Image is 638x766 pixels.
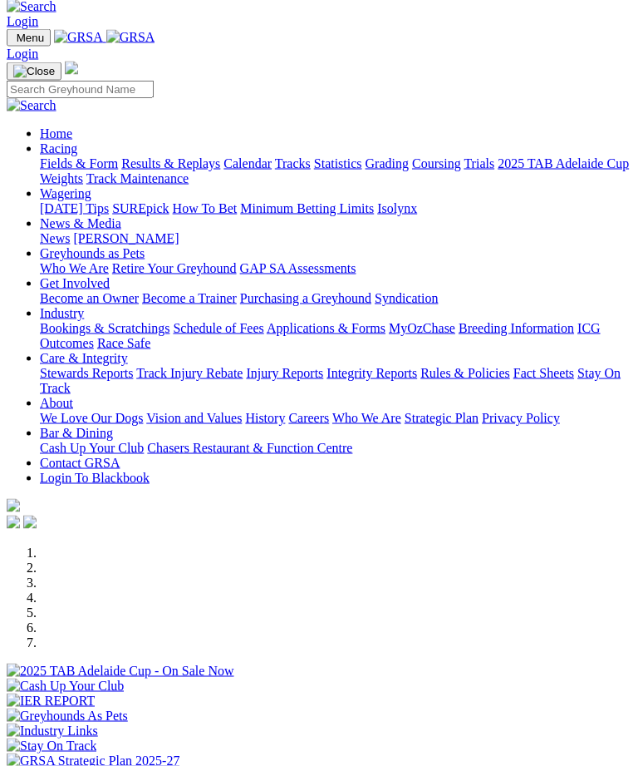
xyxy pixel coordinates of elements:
[17,32,44,44] span: Menu
[40,186,91,200] a: Wagering
[136,366,243,380] a: Track Injury Rebate
[40,171,83,185] a: Weights
[267,321,385,335] a: Applications & Forms
[40,411,143,425] a: We Love Our Dogs
[513,366,574,380] a: Fact Sheets
[40,231,70,245] a: News
[142,291,237,305] a: Become a Trainer
[40,321,169,335] a: Bookings & Scratchings
[173,201,238,215] a: How To Bet
[314,156,362,170] a: Statistics
[40,231,631,246] div: News & Media
[7,724,98,739] img: Industry Links
[240,291,371,305] a: Purchasing a Greyhound
[40,321,631,351] div: Industry
[40,366,133,380] a: Stewards Reports
[326,366,417,380] a: Integrity Reports
[40,366,621,395] a: Stay On Track
[40,396,73,410] a: About
[223,156,272,170] a: Calendar
[332,411,401,425] a: Who We Are
[275,156,311,170] a: Tracks
[23,516,37,529] img: twitter.svg
[40,321,601,350] a: ICG Outcomes
[40,291,139,305] a: Become an Owner
[40,261,109,275] a: Who We Are
[40,351,128,365] a: Care & Integrity
[377,201,417,215] a: Isolynx
[40,411,631,426] div: About
[40,156,631,186] div: Racing
[146,411,242,425] a: Vision and Values
[40,426,113,440] a: Bar & Dining
[245,411,285,425] a: History
[366,156,409,170] a: Grading
[498,156,629,170] a: 2025 TAB Adelaide Cup
[405,411,478,425] a: Strategic Plan
[40,276,110,290] a: Get Involved
[40,216,121,230] a: News & Media
[7,679,124,694] img: Cash Up Your Club
[40,366,631,396] div: Care & Integrity
[246,366,323,380] a: Injury Reports
[121,156,220,170] a: Results & Replays
[86,171,189,185] a: Track Maintenance
[482,411,560,425] a: Privacy Policy
[112,261,237,275] a: Retire Your Greyhound
[240,261,356,275] a: GAP SA Assessments
[7,709,128,724] img: Greyhounds As Pets
[40,456,120,470] a: Contact GRSA
[7,499,20,512] img: logo-grsa-white.png
[106,30,155,45] img: GRSA
[7,516,20,529] img: facebook.svg
[40,471,150,485] a: Login To Blackbook
[65,62,78,75] img: logo-grsa-white.png
[464,156,494,170] a: Trials
[412,156,461,170] a: Coursing
[147,441,352,455] a: Chasers Restaurant & Function Centre
[7,14,38,28] a: Login
[288,411,329,425] a: Careers
[97,336,150,350] a: Race Safe
[40,141,77,156] a: Racing
[7,81,154,98] input: Search
[40,306,84,320] a: Industry
[375,291,438,305] a: Syndication
[7,98,56,113] img: Search
[73,231,179,245] a: [PERSON_NAME]
[40,291,631,306] div: Get Involved
[7,47,38,61] a: Login
[7,739,96,754] img: Stay On Track
[40,441,144,455] a: Cash Up Your Club
[40,441,631,456] div: Bar & Dining
[389,321,455,335] a: MyOzChase
[7,62,61,81] button: Toggle navigation
[7,29,51,47] button: Toggle navigation
[13,65,55,78] img: Close
[7,664,234,679] img: 2025 TAB Adelaide Cup - On Sale Now
[240,201,374,215] a: Minimum Betting Limits
[173,321,263,335] a: Schedule of Fees
[40,126,72,141] a: Home
[420,366,510,380] a: Rules & Policies
[459,321,574,335] a: Breeding Information
[40,246,145,260] a: Greyhounds as Pets
[112,201,169,215] a: SUREpick
[54,30,103,45] img: GRSA
[40,201,109,215] a: [DATE] Tips
[40,156,118,170] a: Fields & Form
[40,261,631,276] div: Greyhounds as Pets
[40,201,631,216] div: Wagering
[7,694,95,709] img: IER REPORT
